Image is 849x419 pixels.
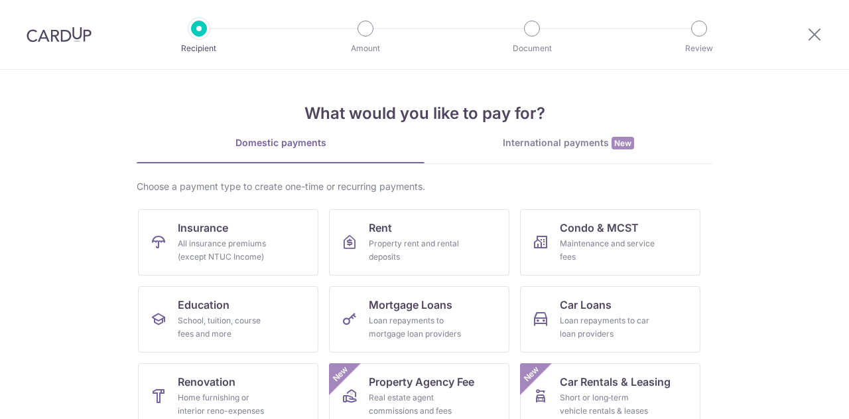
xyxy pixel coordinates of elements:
[178,391,273,418] div: Home furnishing or interior reno-expenses
[520,209,700,276] a: Condo & MCSTMaintenance and service fees
[560,374,671,390] span: Car Rentals & Leasing
[521,363,543,385] span: New
[178,220,228,236] span: Insurance
[329,209,509,276] a: RentProperty rent and rental deposits
[138,209,318,276] a: InsuranceAll insurance premiums (except NTUC Income)
[369,297,452,313] span: Mortgage Loans
[178,314,273,341] div: School, tuition, course fees and more
[330,363,352,385] span: New
[560,314,655,341] div: Loan repayments to car loan providers
[369,314,464,341] div: Loan repayments to mortgage loan providers
[137,136,424,149] div: Domestic payments
[329,286,509,353] a: Mortgage LoansLoan repayments to mortgage loan providers
[424,136,712,150] div: International payments
[520,286,700,353] a: Car LoansLoan repayments to car loan providers
[650,42,748,55] p: Review
[178,297,229,313] span: Education
[178,374,235,390] span: Renovation
[560,391,655,418] div: Short or long‑term vehicle rentals & leases
[137,180,712,193] div: Choose a payment type to create one-time or recurring payments.
[612,137,634,149] span: New
[369,391,464,418] div: Real estate agent commissions and fees
[560,220,639,236] span: Condo & MCST
[27,27,92,42] img: CardUp
[178,237,273,264] div: All insurance premiums (except NTUC Income)
[150,42,248,55] p: Recipient
[369,220,392,236] span: Rent
[138,286,318,353] a: EducationSchool, tuition, course fees and more
[369,237,464,264] div: Property rent and rental deposits
[483,42,581,55] p: Document
[137,102,712,126] h4: What would you like to pay for?
[560,237,655,264] div: Maintenance and service fees
[316,42,415,55] p: Amount
[560,297,612,313] span: Car Loans
[369,374,474,390] span: Property Agency Fee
